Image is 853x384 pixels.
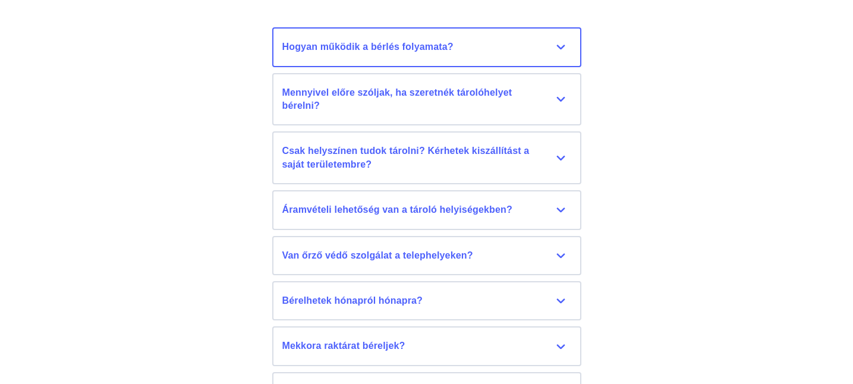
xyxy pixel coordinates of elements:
button: Mekkora raktárat béreljek? [272,326,581,366]
div: Mekkora raktárat béreljek? [282,339,571,352]
button: Van őrző védő szolgálat a telephelyeken? [272,236,581,275]
div: Áramvételi lehetőség van a tároló helyiségekben? [282,203,571,216]
div: Hogyan működik a bérlés folyamata? [282,40,571,53]
button: Bérelhetek hónapról hónapra? [272,281,581,320]
button: Csak helyszínen tudok tárolni? Kérhetek kiszállítást a saját területembre? [272,131,581,184]
div: Van őrző védő szolgálat a telephelyeken? [282,249,571,262]
div: Mennyivel előre szóljak, ha szeretnék tárolóhelyet bérelni? [282,86,571,113]
button: Áramvételi lehetőség van a tároló helyiségekben? [272,190,581,229]
div: Csak helyszínen tudok tárolni? Kérhetek kiszállítást a saját területembre? [282,144,571,171]
div: Bérelhetek hónapról hónapra? [282,294,571,307]
button: Mennyivel előre szóljak, ha szeretnék tárolóhelyet bérelni? [272,73,581,126]
button: Hogyan működik a bérlés folyamata? [272,27,581,67]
